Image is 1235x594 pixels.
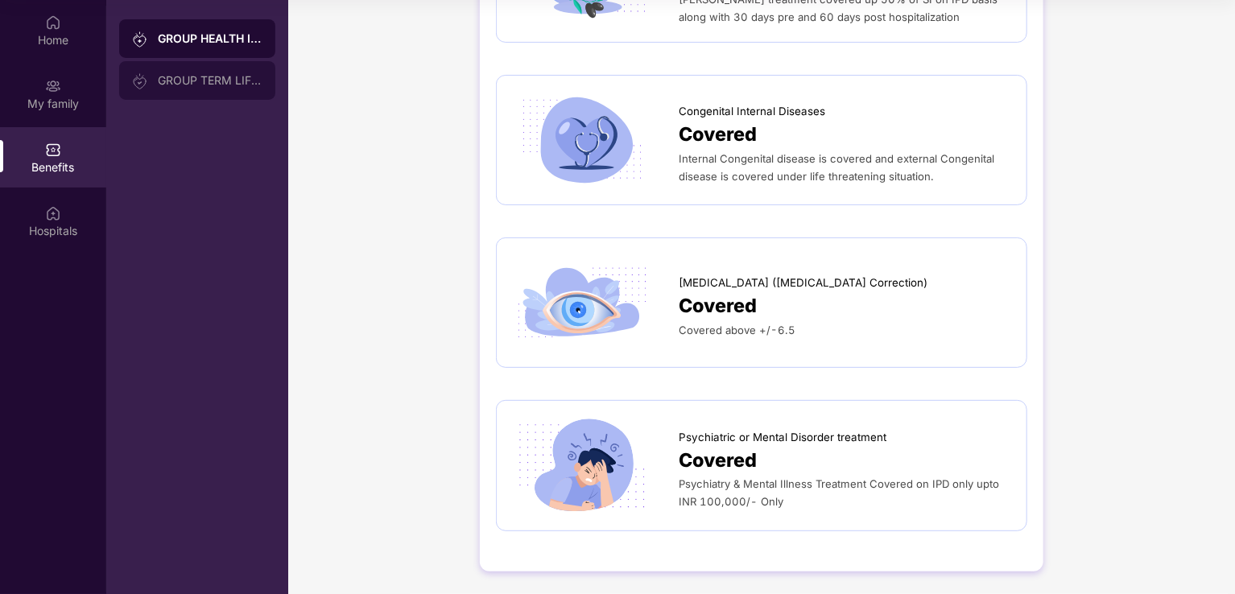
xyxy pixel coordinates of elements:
[679,152,994,183] span: Internal Congenital disease is covered and external Congenital disease is covered under life thre...
[45,14,61,31] img: svg+xml;base64,PHN2ZyBpZD0iSG9tZSIgeG1sbnM9Imh0dHA6Ly93d3cudzMub3JnLzIwMDAvc3ZnIiB3aWR0aD0iMjAiIG...
[513,254,652,351] img: icon
[679,429,886,446] span: Psychiatric or Mental Disorder treatment
[679,324,795,336] span: Covered above +/-6.5
[679,274,927,291] span: [MEDICAL_DATA] ([MEDICAL_DATA] Correction)
[132,31,148,47] img: svg+xml;base64,PHN2ZyB3aWR0aD0iMjAiIGhlaWdodD0iMjAiIHZpZXdCb3g9IjAgMCAyMCAyMCIgZmlsbD0ibm9uZSIgeG...
[679,477,999,508] span: Psychiatry & Mental Illness Treatment Covered on IPD only upto INR 100,000/- Only
[45,78,61,94] img: svg+xml;base64,PHN2ZyB3aWR0aD0iMjAiIGhlaWdodD0iMjAiIHZpZXdCb3g9IjAgMCAyMCAyMCIgZmlsbD0ibm9uZSIgeG...
[679,120,757,150] span: Covered
[513,92,652,188] img: icon
[513,417,652,514] img: icon
[679,446,757,476] span: Covered
[679,291,757,321] span: Covered
[45,142,61,158] img: svg+xml;base64,PHN2ZyBpZD0iQmVuZWZpdHMiIHhtbG5zPSJodHRwOi8vd3d3LnczLm9yZy8yMDAwL3N2ZyIgd2lkdGg9Ij...
[158,74,262,87] div: GROUP TERM LIFE INSURANCE
[132,73,148,89] img: svg+xml;base64,PHN2ZyB3aWR0aD0iMjAiIGhlaWdodD0iMjAiIHZpZXdCb3g9IjAgMCAyMCAyMCIgZmlsbD0ibm9uZSIgeG...
[45,205,61,221] img: svg+xml;base64,PHN2ZyBpZD0iSG9zcGl0YWxzIiB4bWxucz0iaHR0cDovL3d3dy53My5vcmcvMjAwMC9zdmciIHdpZHRoPS...
[679,103,825,120] span: Congenital Internal Diseases
[158,31,262,47] div: GROUP HEALTH INSURANCE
